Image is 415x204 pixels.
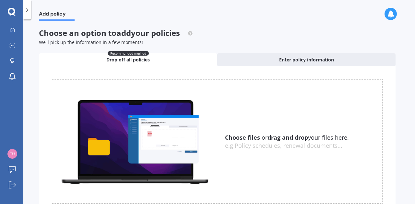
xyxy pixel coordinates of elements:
span: to add your policies [108,27,180,38]
span: Recommended method [108,51,149,56]
u: Choose files [225,134,260,141]
span: We’ll pick up the information in a few moments! [39,39,143,45]
span: Choose an option [39,27,193,38]
span: Add policy [39,11,75,19]
div: e.g Policy schedules, renewal documents... [225,142,382,149]
span: or your files here. [225,134,349,141]
span: Drop off all policies [106,57,150,63]
b: drag and drop [267,134,308,141]
span: Enter policy information [279,57,334,63]
img: 7e600c0c14736c95a803deea776c08e9 [7,149,17,159]
img: upload.de96410c8ce839c3fdd5.gif [52,96,217,187]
